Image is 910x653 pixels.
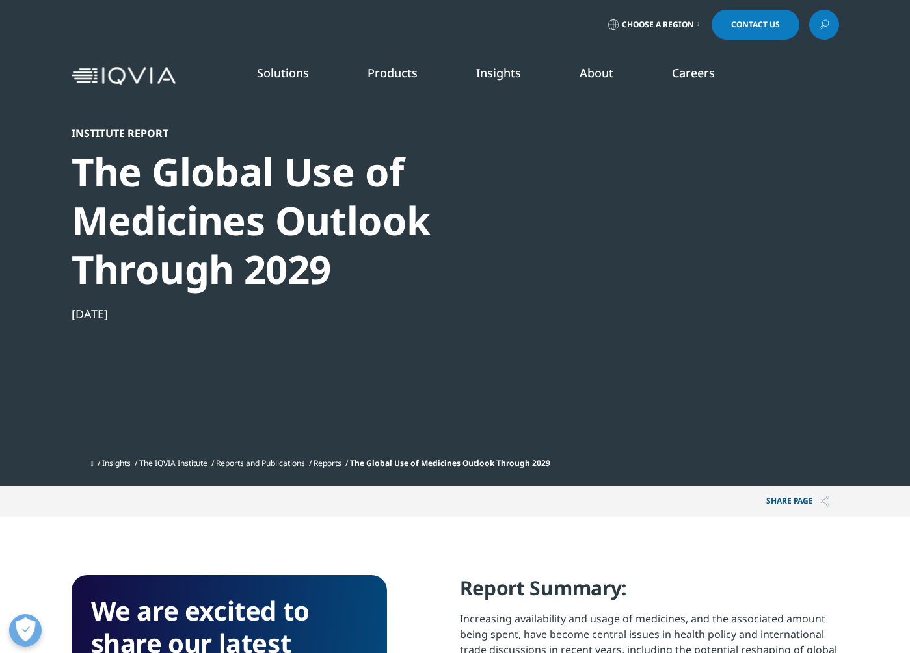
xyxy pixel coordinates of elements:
[181,45,839,107] nav: Primary
[731,21,780,29] span: Contact Us
[580,65,613,81] a: About
[72,127,518,140] div: Institute Report
[314,457,341,468] a: Reports
[72,306,518,322] div: [DATE]
[216,457,305,468] a: Reports and Publications
[368,65,418,81] a: Products
[257,65,309,81] a: Solutions
[350,457,550,468] span: The Global Use of Medicines Outlook Through 2029
[460,575,839,611] h4: Report Summary:
[622,19,694,30] span: Choose a Region
[712,10,799,40] a: Contact Us
[139,457,207,468] a: The IQVIA Institute
[102,457,131,468] a: Insights
[72,147,518,294] div: The Global Use of Medicines Outlook Through 2029
[672,65,715,81] a: Careers
[72,67,176,86] img: IQVIA Healthcare Information Technology and Pharma Clinical Research Company
[820,496,829,507] img: Share PAGE
[756,486,839,517] button: Share PAGEShare PAGE
[9,614,42,647] button: Open Preferences
[476,65,521,81] a: Insights
[756,486,839,517] p: Share PAGE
